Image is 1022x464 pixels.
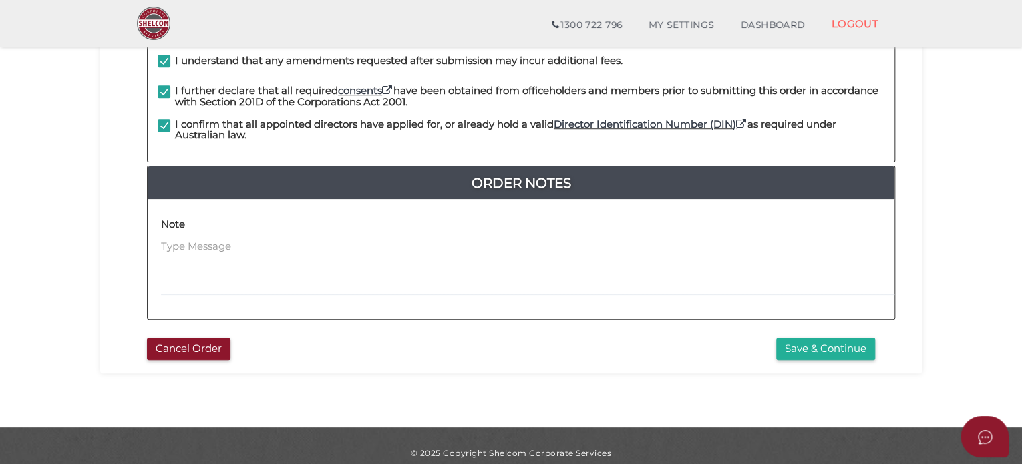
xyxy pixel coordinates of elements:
button: Open asap [961,416,1009,457]
a: LOGOUT [818,10,892,37]
div: © 2025 Copyright Shelcom Corporate Services [110,447,912,459]
a: Order Notes [148,172,894,194]
a: 1300 722 796 [538,12,635,39]
h4: I confirm that all appointed directors have applied for, or already hold a valid as required unde... [175,119,884,141]
h4: I further declare that all required have been obtained from officeholders and members prior to su... [175,85,884,107]
button: Save & Continue [776,338,875,360]
a: consents [338,84,393,97]
button: Cancel Order [147,338,230,360]
h4: I understand that any amendments requested after submission may incur additional fees. [175,55,623,67]
h4: Note [161,219,185,230]
a: Director Identification Number (DIN) [554,118,747,130]
a: DASHBOARD [727,12,818,39]
a: MY SETTINGS [635,12,727,39]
